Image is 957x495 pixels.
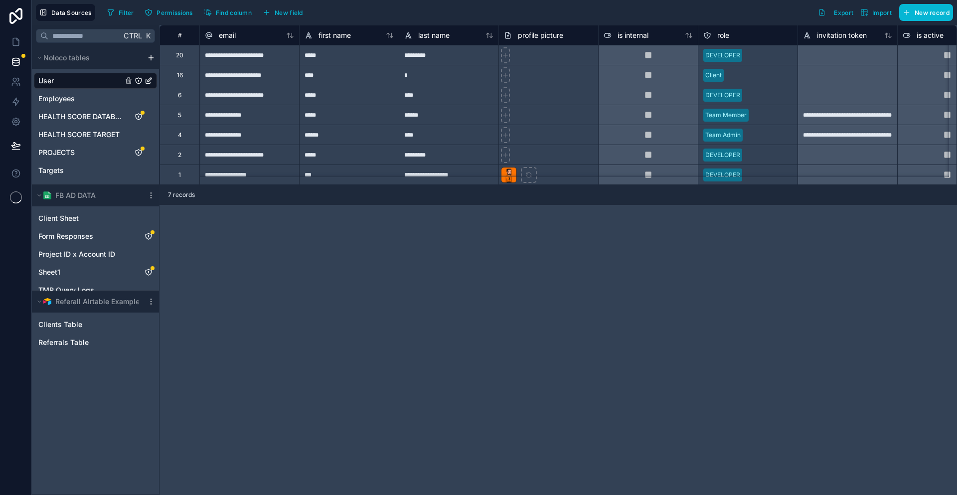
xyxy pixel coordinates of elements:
[141,5,200,20] a: Permissions
[814,4,857,21] button: Export
[167,31,192,39] div: #
[176,51,183,59] div: 20
[178,151,181,159] div: 2
[123,29,143,42] span: Ctrl
[705,71,722,80] div: Client
[319,30,351,40] span: first name
[895,4,953,21] a: New record
[275,9,303,16] span: New field
[705,51,740,60] div: DEVELOPER
[915,9,950,16] span: New record
[178,111,181,119] div: 5
[219,30,236,40] span: email
[119,9,134,16] span: Filter
[518,30,563,40] span: profile picture
[705,151,740,160] div: DEVELOPER
[418,30,450,40] span: last name
[857,4,895,21] button: Import
[51,9,92,16] span: Data Sources
[259,5,307,20] button: New field
[917,30,944,40] span: is active
[178,131,182,139] div: 4
[872,9,892,16] span: Import
[817,30,867,40] span: invitation token
[141,5,196,20] button: Permissions
[103,5,138,20] button: Filter
[899,4,953,21] button: New record
[145,32,152,39] span: K
[705,131,741,140] div: Team Admin
[177,71,183,79] div: 16
[618,30,648,40] span: is internal
[200,5,255,20] button: Find column
[705,111,747,120] div: Team Member
[168,191,195,199] span: 7 records
[36,4,95,21] button: Data Sources
[705,170,740,179] div: DEVELOPER
[178,91,181,99] div: 6
[178,171,181,179] div: 1
[216,9,252,16] span: Find column
[705,91,740,100] div: DEVELOPER
[834,9,853,16] span: Export
[157,9,192,16] span: Permissions
[717,30,729,40] span: role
